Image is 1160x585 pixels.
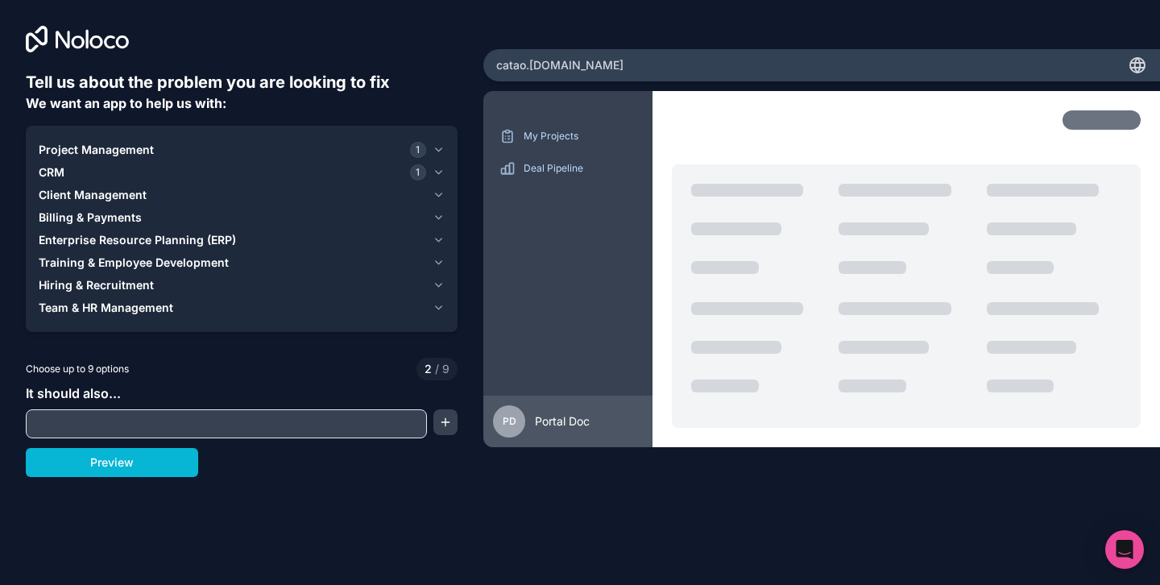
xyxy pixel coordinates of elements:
span: / [435,362,439,375]
button: CRM1 [39,161,445,184]
p: Deal Pipeline [524,162,636,175]
span: Billing & Payments [39,210,142,226]
span: 2 [425,361,432,377]
h6: Tell us about the problem you are looking to fix [26,71,458,93]
button: Training & Employee Development [39,251,445,274]
span: Enterprise Resource Planning (ERP) [39,232,236,248]
span: Project Management [39,142,154,158]
span: We want an app to help us with: [26,95,226,111]
button: Billing & Payments [39,206,445,229]
span: 9 [432,361,449,377]
span: Team & HR Management [39,300,173,316]
button: Team & HR Management [39,297,445,319]
div: scrollable content [496,123,640,383]
span: Portal Doc [535,413,590,429]
span: It should also... [26,385,121,401]
button: Client Management [39,184,445,206]
button: Hiring & Recruitment [39,274,445,297]
span: Training & Employee Development [39,255,229,271]
span: CRM [39,164,64,180]
span: Hiring & Recruitment [39,277,154,293]
span: 1 [410,142,426,158]
span: PD [503,415,516,428]
button: Project Management1 [39,139,445,161]
span: catao .[DOMAIN_NAME] [496,57,623,73]
span: 1 [410,164,426,180]
p: My Projects [524,130,636,143]
button: Preview [26,448,198,477]
button: Enterprise Resource Planning (ERP) [39,229,445,251]
div: Open Intercom Messenger [1105,530,1144,569]
span: Choose up to 9 options [26,362,129,376]
span: Client Management [39,187,147,203]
